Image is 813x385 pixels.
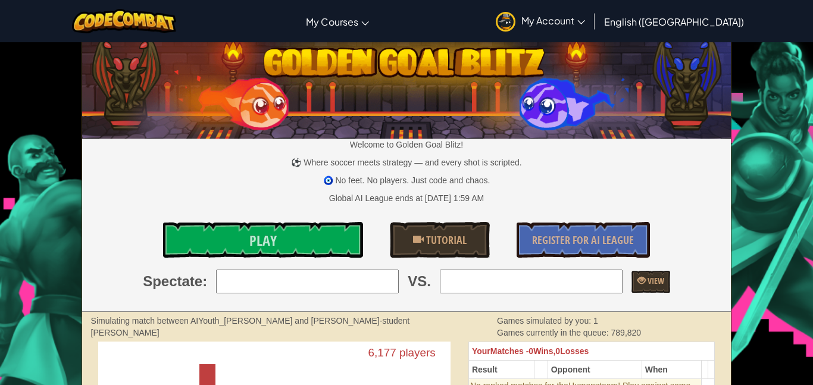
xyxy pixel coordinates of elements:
[646,275,664,286] span: View
[497,328,611,337] span: Games currently in the queue:
[368,347,435,359] text: 6,177 players
[72,9,176,33] img: CodeCombat logo
[611,328,642,337] span: 789,820
[642,361,702,379] th: When
[548,361,642,379] th: Opponent
[390,222,490,258] a: Tutorial
[82,174,731,186] p: 🧿 No feet. No players. Just code and chaos.
[408,271,431,292] span: VS.
[249,231,277,250] span: Play
[202,271,207,292] span: :
[532,233,634,248] span: Register for AI League
[496,12,515,32] img: avatar
[497,316,593,325] span: Games simulated by you:
[468,361,534,379] th: Result
[604,15,744,28] span: English ([GEOGRAPHIC_DATA])
[143,271,202,292] span: Spectate
[91,316,410,337] strong: Simulating match between AIYouth_[PERSON_NAME] and [PERSON_NAME]-student [PERSON_NAME]
[560,346,589,356] span: Losses
[468,342,714,361] th: 0 0
[329,192,484,204] div: Global AI League ends at [DATE] 1:59 AM
[424,233,467,248] span: Tutorial
[593,316,598,325] span: 1
[472,346,490,356] span: Your
[598,5,750,37] a: English ([GEOGRAPHIC_DATA])
[490,2,591,40] a: My Account
[300,5,375,37] a: My Courses
[517,222,650,258] a: Register for AI League
[533,346,555,356] span: Wins,
[521,14,585,27] span: My Account
[490,346,529,356] span: Matches -
[82,26,731,139] img: Golden Goal
[82,139,731,151] p: Welcome to Golden Goal Blitz!
[306,15,358,28] span: My Courses
[82,156,731,168] p: ⚽ Where soccer meets strategy — and every shot is scripted.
